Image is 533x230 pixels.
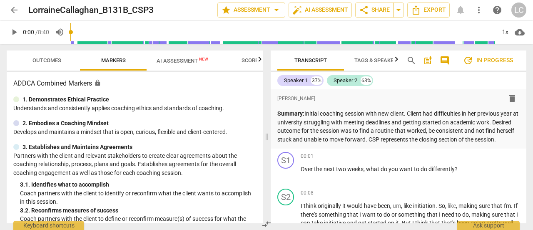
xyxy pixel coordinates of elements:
[301,220,311,226] span: can
[492,5,502,15] span: help
[486,220,503,226] span: pretty
[277,189,294,205] div: Change speaker
[20,180,257,189] div: 3. 1. Identifies what to accomplish
[393,3,404,18] button: Sharing summary
[359,5,390,15] span: Share
[504,211,516,218] span: that
[101,57,126,63] span: Markers
[311,220,324,226] span: take
[221,5,281,15] span: Assessment
[463,56,473,66] span: update
[436,202,438,209] span: .
[359,5,369,15] span: share
[511,3,526,18] button: LC
[277,109,520,144] p: Initial coaching session with new client. Client had difficulties in her previous year at univers...
[20,206,257,215] div: 3. 2. Reconfirms measures of success
[507,94,517,104] span: delete
[441,220,457,226] span: that's
[455,166,458,172] span: ?
[503,220,513,226] span: well
[355,3,394,18] button: Share
[292,5,348,15] span: AI Assessment
[13,104,257,113] p: Understands and consistently applies coaching ethics and standards of coaching.
[421,166,428,172] span: do
[396,220,399,226] span: it
[277,95,315,102] span: [PERSON_NAME]
[94,79,101,86] span: Assessment is enabled for this document. The competency model is locked and follows the assessmen...
[20,189,257,206] p: Coach partners with the client to identify or reconfirm what the client wants to accomplish in th...
[411,5,446,15] span: Export
[403,202,413,209] span: like
[474,5,484,15] span: more_vert
[334,76,357,85] div: Speaker 2
[319,211,347,218] span: something
[438,202,445,209] span: So
[368,220,388,226] span: started
[217,3,285,18] button: Assessment
[429,220,441,226] span: that
[342,202,347,209] span: it
[347,220,358,226] span: and
[304,202,318,209] span: think
[9,27,19,37] span: play_arrow
[515,27,525,37] span: cloud_download
[377,211,384,218] span: to
[514,202,518,209] span: If
[314,166,324,172] span: the
[294,57,327,63] span: Transcript
[421,54,435,67] button: Add summary
[347,166,364,172] span: weeks
[284,76,308,85] div: Speaker 1
[221,5,231,15] span: star
[503,202,511,209] span: I'm
[402,220,412,226] span: But
[407,3,450,18] button: Export
[516,211,518,218] span: I
[277,110,304,117] strong: Summary:
[318,202,342,209] span: originally
[401,202,403,209] span: ,
[336,166,347,172] span: two
[289,3,352,18] button: AI Assessment
[438,54,451,67] button: Show/Hide comments
[35,29,49,35] span: / 8:40
[384,211,391,218] span: do
[13,78,257,88] h3: ADDCA Combined Markers
[301,202,304,209] span: I
[301,153,314,160] span: 00:01
[439,211,442,218] span: I
[428,166,455,172] span: differently
[199,57,208,61] span: New
[22,119,109,128] p: 2. Embodies a Coaching Mindset
[13,152,257,177] p: Partners with the client and relevant stakeholders to create clear agreements about the coaching ...
[28,5,154,15] h2: LorraineCallaghan_B131B_CSP3
[9,5,19,15] span: arrow_back
[347,202,364,209] span: would
[423,56,433,66] span: post_add
[398,211,427,218] span: something
[490,3,505,18] a: Help
[32,57,61,63] span: Outcomes
[511,202,514,209] span: .
[277,152,294,169] div: Change speaker
[448,202,456,209] span: Filler word
[491,202,503,209] span: that
[414,166,421,172] span: to
[366,166,381,172] span: what
[469,211,471,218] span: ,
[457,221,520,230] div: Ask support
[301,190,314,197] span: 00:08
[394,5,403,15] span: arrow_drop_down
[388,220,396,226] span: on
[471,211,492,218] span: making
[393,202,401,209] span: Filler word
[381,166,389,172] span: do
[292,5,302,15] span: auto_fix_high
[471,220,486,226] span: going
[13,221,84,230] div: Keyboard shortcuts
[479,202,491,209] span: sure
[406,56,416,66] span: search
[362,211,377,218] span: want
[458,202,479,209] span: making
